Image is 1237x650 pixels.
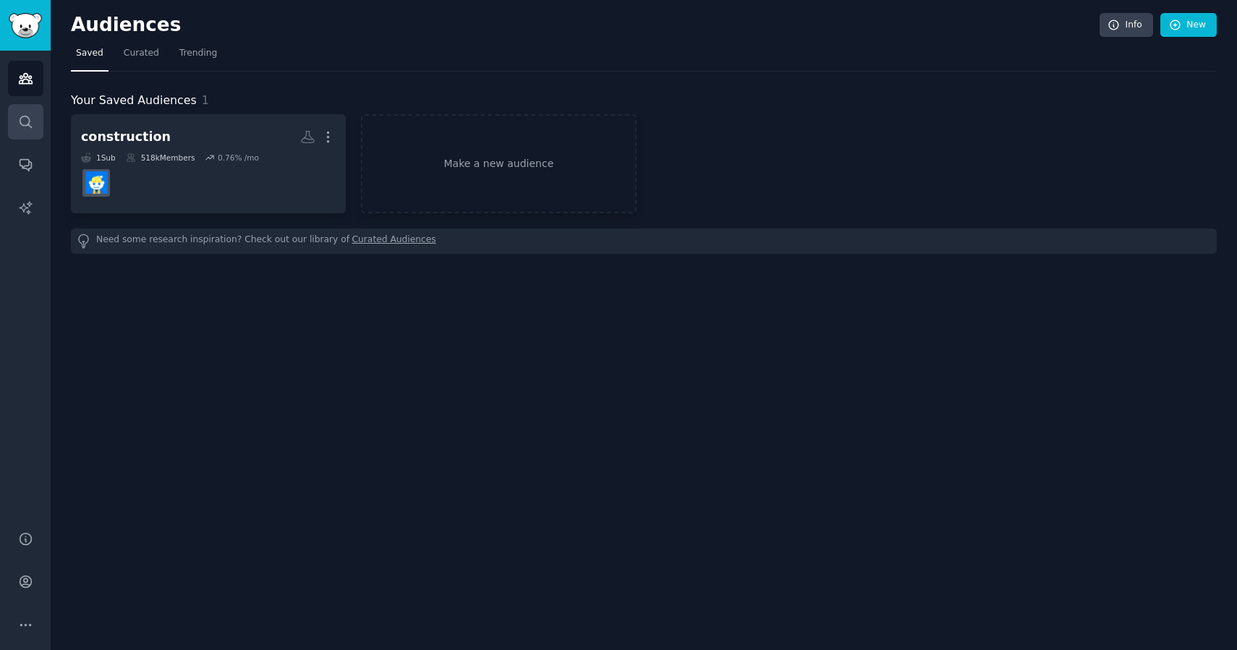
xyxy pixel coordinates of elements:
[85,171,108,194] img: Construction
[1160,13,1217,38] a: New
[1100,13,1153,38] a: Info
[71,114,346,213] a: construction1Sub518kMembers0.76% /moConstruction
[76,47,103,60] span: Saved
[218,153,259,163] div: 0.76 % /mo
[71,92,197,110] span: Your Saved Audiences
[9,13,42,38] img: GummySearch logo
[202,93,209,107] span: 1
[81,153,116,163] div: 1 Sub
[124,47,159,60] span: Curated
[361,114,636,213] a: Make a new audience
[119,42,164,72] a: Curated
[81,128,171,146] div: construction
[126,153,195,163] div: 518k Members
[179,47,217,60] span: Trending
[174,42,222,72] a: Trending
[71,228,1217,254] div: Need some research inspiration? Check out our library of
[71,42,109,72] a: Saved
[71,14,1100,37] h2: Audiences
[352,234,436,249] a: Curated Audiences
